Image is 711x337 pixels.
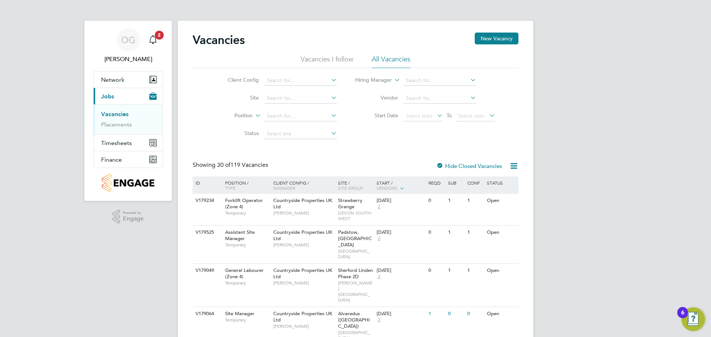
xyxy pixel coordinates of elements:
[377,267,425,274] div: [DATE]
[146,28,160,52] a: 2
[465,307,485,321] div: 0
[101,93,114,100] span: Jobs
[194,264,220,277] div: V179049
[121,35,136,45] span: OG
[102,174,154,192] img: countryside-properties-logo-retina.png
[216,77,259,83] label: Client Config
[485,194,517,208] div: Open
[336,176,375,194] div: Site /
[273,197,332,210] span: Countryside Properties UK Ltd
[225,317,270,323] span: Temporary
[225,229,255,242] span: Assistant Site Manager
[377,317,381,323] span: 2
[406,112,433,119] span: Select date
[273,280,334,286] span: [PERSON_NAME]
[436,162,502,169] label: Hide Closed Vacancies
[475,33,518,44] button: New Vacancy
[84,21,172,201] nav: Main navigation
[93,28,163,64] a: OG[PERSON_NAME]
[94,151,163,168] button: Finance
[194,226,220,239] div: V179525
[377,204,381,210] span: 2
[355,112,398,119] label: Start Date
[465,176,485,189] div: Conf
[225,242,270,248] span: Temporary
[301,55,353,68] li: Vacancies I follow
[485,307,517,321] div: Open
[273,185,295,191] span: Manager
[681,313,684,322] div: 6
[338,248,373,260] span: [GEOGRAPHIC_DATA]
[101,76,124,83] span: Network
[193,33,245,47] h2: Vacancies
[446,264,465,277] div: 1
[217,161,230,169] span: 30 of
[264,93,337,104] input: Search for...
[225,280,270,286] span: Temporary
[273,310,332,323] span: Countryside Properties UK Ltd
[113,210,144,224] a: Powered byEngage
[273,210,334,216] span: [PERSON_NAME]
[377,229,425,236] div: [DATE]
[377,274,381,280] span: 2
[403,93,476,104] input: Search for...
[264,129,337,139] input: Select one
[446,176,465,189] div: Sub
[264,111,337,121] input: Search for...
[220,176,271,194] div: Position /
[338,185,363,191] span: Site Group
[273,267,332,280] span: Countryside Properties UK Ltd
[444,111,454,120] span: To
[446,194,465,208] div: 1
[93,55,163,64] span: Olivia Glasgow
[427,264,446,277] div: 0
[210,112,253,119] label: Position
[427,226,446,239] div: 0
[372,55,410,68] li: All Vacancies
[225,185,236,191] span: Type
[338,267,373,280] span: Sherford Linden Phase 2D
[217,161,268,169] span: 119 Vacancies
[446,307,465,321] div: 0
[273,242,334,248] span: [PERSON_NAME]
[338,310,370,329] span: Alvaredus ([GEOGRAPHIC_DATA])
[377,311,425,317] div: [DATE]
[485,176,517,189] div: Status
[377,185,397,191] span: Vendors
[271,176,336,194] div: Client Config /
[194,176,220,189] div: ID
[355,94,398,101] label: Vendor
[458,112,485,119] span: Select date
[225,210,270,216] span: Temporary
[94,88,163,104] button: Jobs
[273,323,334,329] span: [PERSON_NAME]
[338,229,372,248] span: Padstow, [GEOGRAPHIC_DATA]
[485,226,517,239] div: Open
[465,226,485,239] div: 1
[101,156,122,163] span: Finance
[403,75,476,86] input: Search for...
[273,229,332,242] span: Countryside Properties UK Ltd
[94,135,163,151] button: Timesheets
[465,194,485,208] div: 1
[427,176,446,189] div: Reqd
[225,197,263,210] span: Forklift Operator (Zone 4)
[375,176,427,195] div: Start /
[123,216,144,222] span: Engage
[465,264,485,277] div: 1
[101,111,128,118] a: Vacancies
[681,307,705,331] button: Open Resource Center, 6 new notifications
[193,161,270,169] div: Showing
[123,210,144,216] span: Powered by
[225,267,264,280] span: General Labourer (Zone 4)
[338,197,363,210] span: Strawberry Grange
[194,307,220,321] div: V179064
[446,226,465,239] div: 1
[225,310,254,317] span: Site Manager
[155,31,164,40] span: 2
[338,280,373,303] span: [PERSON_NAME][GEOGRAPHIC_DATA]
[349,77,392,84] label: Hiring Manager
[94,71,163,88] button: Network
[216,130,259,137] label: Status
[216,94,259,101] label: Site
